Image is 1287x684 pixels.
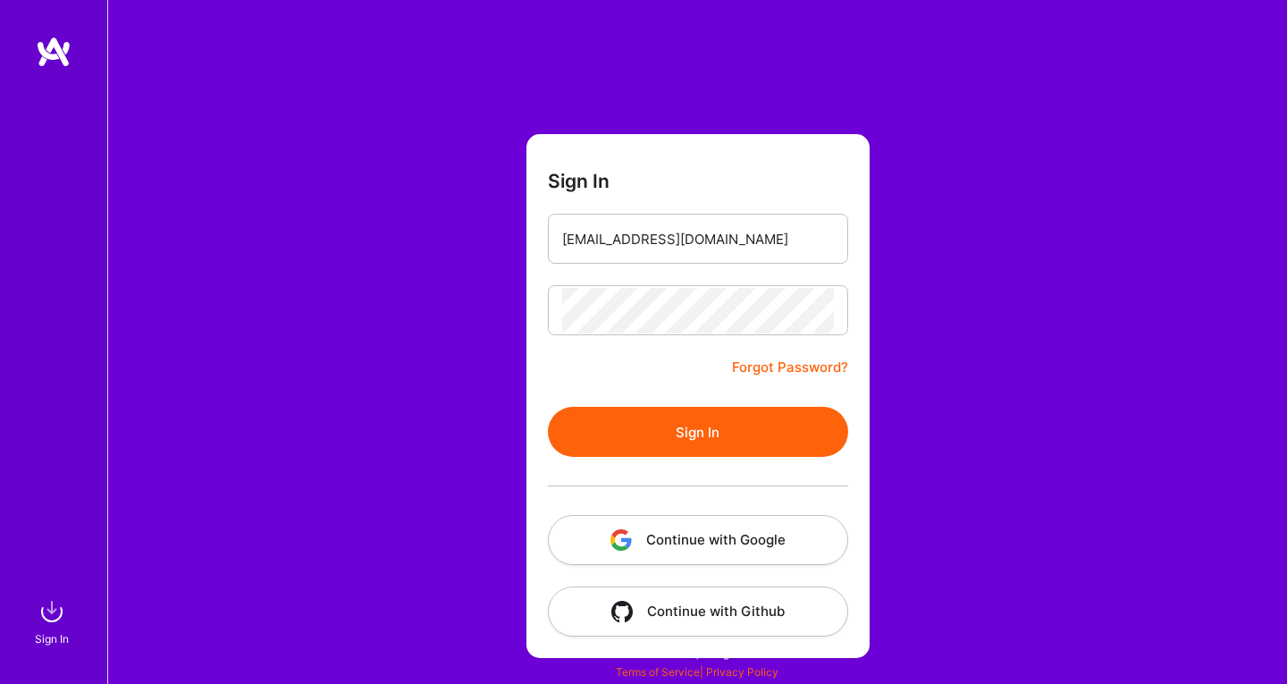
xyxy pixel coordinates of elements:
[107,630,1287,675] div: © 2025 ATeams Inc., All rights reserved.
[732,357,848,378] a: Forgot Password?
[548,407,848,457] button: Sign In
[34,594,70,629] img: sign in
[36,36,71,68] img: logo
[706,665,778,679] a: Privacy Policy
[38,594,70,648] a: sign inSign In
[616,665,700,679] a: Terms of Service
[610,529,632,551] img: icon
[548,587,848,637] button: Continue with Github
[548,170,610,192] h3: Sign In
[616,665,778,679] span: |
[35,629,69,648] div: Sign In
[611,601,633,622] img: icon
[562,216,834,262] input: Email...
[548,515,848,565] button: Continue with Google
